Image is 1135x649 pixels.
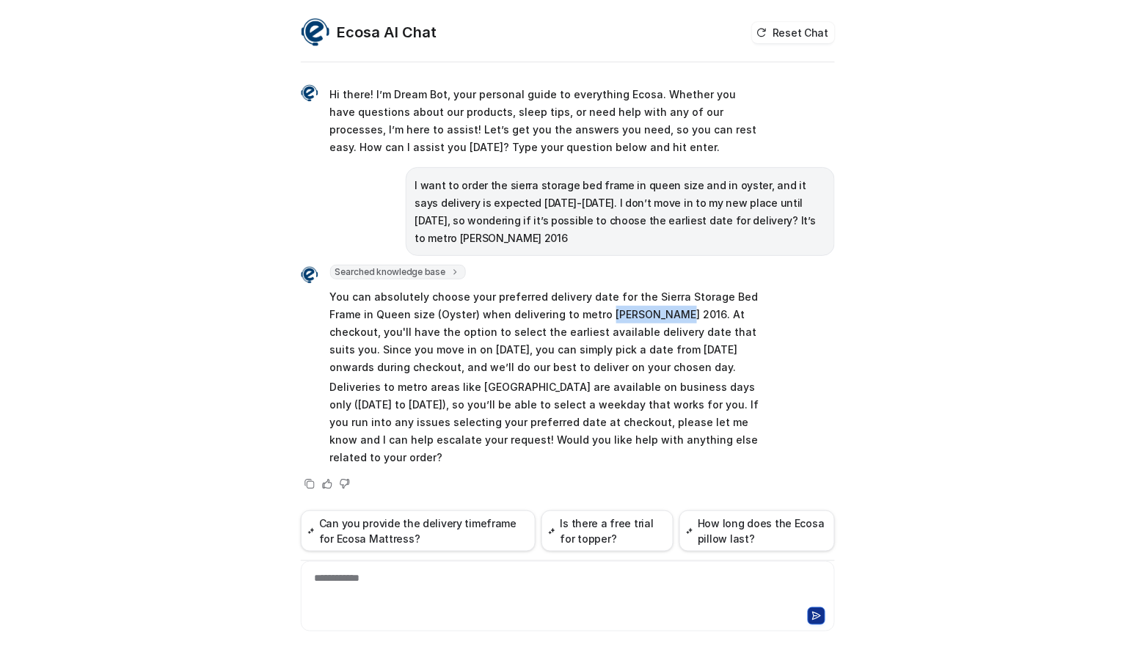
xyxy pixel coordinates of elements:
img: Widget [301,84,318,102]
p: Hi there! I’m Dream Bot, your personal guide to everything Ecosa. Whether you have questions abou... [330,86,759,156]
img: Widget [301,18,330,47]
p: Deliveries to metro areas like [GEOGRAPHIC_DATA] are available on business days only ([DATE] to [... [330,378,759,466]
button: Is there a free trial for topper? [541,510,673,551]
p: I want to order the sierra storage bed frame in queen size and in oyster, and it says delivery is... [415,177,825,247]
img: Widget [301,266,318,284]
span: Searched knowledge base [330,265,466,279]
button: How long does the Ecosa pillow last? [679,510,835,551]
p: You can absolutely choose your preferred delivery date for the Sierra Storage Bed Frame in Queen ... [330,288,759,376]
h2: Ecosa AI Chat [337,22,437,43]
button: Can you provide the delivery timeframe for Ecosa Mattress? [301,510,536,551]
button: Reset Chat [752,22,834,43]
